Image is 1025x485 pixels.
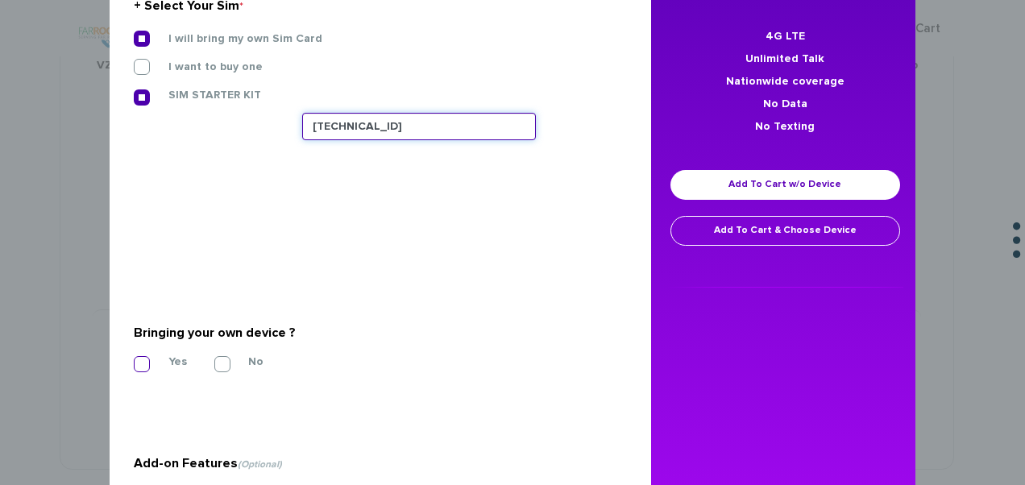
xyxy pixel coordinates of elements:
[134,320,615,346] div: Bringing your own device ?
[667,25,903,48] li: 4G LTE
[134,450,615,476] div: Add-on Features
[667,93,903,115] li: No Data
[144,354,187,369] label: Yes
[302,113,536,140] input: Enter sim number
[144,88,261,102] label: SIM STARTER KIT
[144,60,263,74] label: I want to buy one
[667,48,903,70] li: Unlimited Talk
[238,460,282,470] span: (Optional)
[667,115,903,138] li: No Texting
[144,31,322,46] label: I will bring my own Sim Card
[670,170,900,200] a: Add To Cart w/o Device
[670,216,900,246] a: Add To Cart & Choose Device
[224,354,264,369] label: No
[667,70,903,93] li: Nationwide coverage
